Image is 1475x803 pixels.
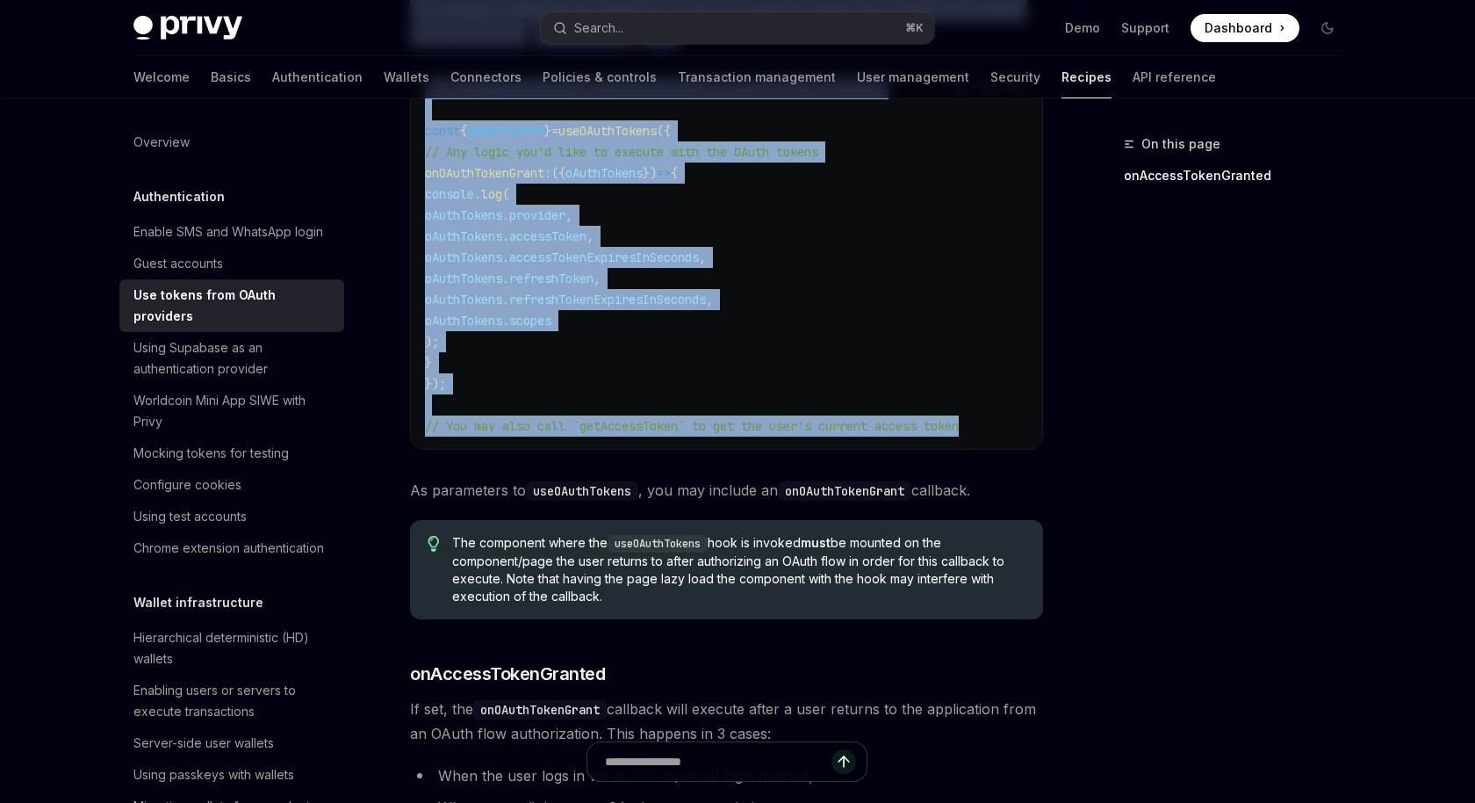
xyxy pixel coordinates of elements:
code: onOAuthTokenGrant [778,481,911,501]
span: = [551,123,558,139]
span: }) [643,165,657,181]
span: oAuthTokens [425,207,502,223]
a: onAccessTokenGranted [1124,162,1356,190]
a: Recipes [1061,56,1112,98]
span: => [657,165,671,181]
a: Dashboard [1191,14,1299,42]
span: , [586,228,594,244]
span: . [502,207,509,223]
a: Overview [119,127,344,158]
a: Hierarchical deterministic (HD) wallets [119,622,344,675]
div: Chrome extension authentication [133,538,324,559]
span: The component where the hook is invoked be mounted on the component/page the user returns to afte... [452,534,1025,605]
input: Ask a question... [605,742,831,781]
a: Enable SMS and WhatsApp login [119,216,344,248]
a: Worldcoin Mini App SIWE with Privy [119,385,344,438]
div: Server-side user wallets [133,733,274,754]
div: Configure cookies [133,474,241,496]
span: If set, the callback will execute after a user returns to the application from an OAuth flow auth... [410,697,1043,746]
code: onOAuthTokenGrant [473,700,607,720]
span: oAuthTokens [425,271,502,286]
a: Security [990,56,1040,98]
a: Authentication [272,56,363,98]
span: accessTokenExpiresInSeconds [509,250,699,265]
a: Server-side user wallets [119,727,344,759]
div: Use tokens from OAuth providers [133,285,334,327]
a: Chrome extension authentication [119,532,344,564]
span: accessToken [509,228,586,244]
a: Using passkeys with wallets [119,759,344,791]
h5: Wallet infrastructure [133,592,263,613]
span: log [481,186,502,202]
span: , [699,250,706,265]
div: Overview [133,132,190,153]
div: Search... [574,18,623,39]
div: Mocking tokens for testing [133,443,289,464]
span: ); [425,334,439,350]
a: API reference [1133,56,1216,98]
div: Enabling users or servers to execute transactions [133,680,334,722]
span: . [502,228,509,244]
span: . [502,292,509,307]
span: onOAuthTokenGrant [425,165,544,181]
img: dark logo [133,16,242,40]
span: . [502,250,509,265]
span: oAuthTokens [425,228,502,244]
span: } [544,123,551,139]
span: . [474,186,481,202]
span: useOAuthTokens [558,123,657,139]
a: Transaction management [678,56,836,98]
span: oAuthTokens [565,165,643,181]
span: . [502,313,509,329]
a: Guest accounts [119,248,344,279]
span: // You may also call `getAccessToken` to get the user's current access token [425,418,959,434]
button: Open search [541,12,934,44]
a: Use tokens from OAuth providers [119,279,344,332]
code: useOAuthTokens [608,535,708,553]
div: Using test accounts [133,506,247,527]
a: Connectors [450,56,522,98]
div: Enable SMS and WhatsApp login [133,221,323,242]
div: Using passkeys with wallets [133,764,294,785]
a: Welcome [133,56,190,98]
span: provider [509,207,565,223]
span: console [425,186,474,202]
div: Hierarchical deterministic (HD) wallets [133,627,334,669]
span: const [425,123,460,139]
div: Worldcoin Mini App SIWE with Privy [133,390,334,432]
a: Policies & controls [543,56,657,98]
span: onAccessTokenGranted [410,662,605,686]
span: , [594,271,601,286]
span: refreshToken [509,271,594,286]
span: . [502,271,509,286]
svg: Tip [428,536,440,552]
span: scopes [509,313,551,329]
span: ( [502,186,509,202]
div: Using Supabase as an authentication provider [133,337,334,380]
code: useOAuthTokens [526,481,638,501]
span: { [460,123,467,139]
span: oAuthTokens [425,292,502,307]
span: ({ [657,123,671,139]
a: Demo [1065,19,1100,37]
a: Using Supabase as an authentication provider [119,332,344,385]
a: Using test accounts [119,501,344,532]
a: Mocking tokens for testing [119,438,344,469]
span: }); [425,376,446,392]
button: Toggle dark mode [1313,14,1342,42]
span: ⌘ K [905,21,924,35]
a: Configure cookies [119,469,344,501]
span: oAuthTokens [425,250,502,265]
span: As parameters to , you may include an callback. [410,478,1043,503]
span: // Any logic you'd like to execute with the OAuth tokens [425,144,818,160]
a: Basics [211,56,251,98]
span: oAuthTokens [425,313,502,329]
button: Send message [831,749,856,774]
span: refreshTokenExpiresInSeconds [509,292,706,307]
a: User management [857,56,969,98]
span: , [565,207,572,223]
span: On this page [1141,134,1220,155]
span: Dashboard [1205,19,1272,37]
strong: must [801,535,831,550]
span: , [706,292,713,307]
